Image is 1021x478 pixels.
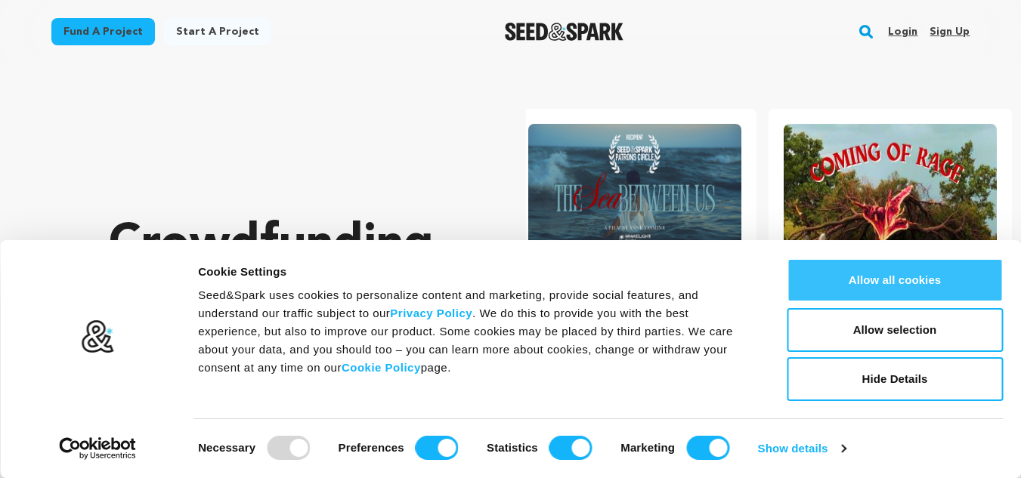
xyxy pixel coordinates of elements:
[787,258,1003,302] button: Allow all cookies
[197,430,198,430] legend: Consent Selection
[487,441,538,454] strong: Statistics
[198,441,255,454] strong: Necessary
[390,307,472,319] a: Privacy Policy
[164,18,271,45] a: Start a project
[505,23,623,41] a: Seed&Spark Homepage
[888,20,917,44] a: Login
[109,215,466,396] p: Crowdfunding that .
[505,23,623,41] img: Seed&Spark Logo Dark Mode
[342,361,421,374] a: Cookie Policy
[784,124,997,269] img: Coming of Rage image
[528,124,741,269] img: The Sea Between Us image
[339,441,404,454] strong: Preferences
[198,263,753,281] div: Cookie Settings
[787,308,1003,352] button: Allow selection
[32,437,164,460] a: Usercentrics Cookiebot - opens in a new window
[81,319,115,354] img: logo
[198,286,753,377] div: Seed&Spark uses cookies to personalize content and marketing, provide social features, and unders...
[758,437,846,460] a: Show details
[51,18,155,45] a: Fund a project
[620,441,675,454] strong: Marketing
[787,357,1003,401] button: Hide Details
[930,20,970,44] a: Sign up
